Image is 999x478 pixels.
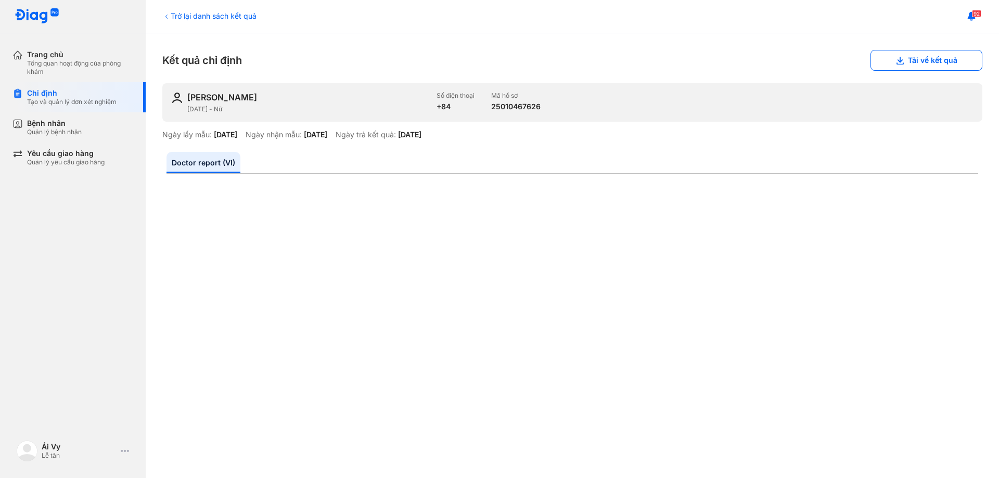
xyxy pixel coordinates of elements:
[214,130,237,139] div: [DATE]
[187,92,257,103] div: [PERSON_NAME]
[17,441,37,461] img: logo
[27,98,117,106] div: Tạo và quản lý đơn xét nghiệm
[491,92,541,100] div: Mã hồ sơ
[246,130,302,139] div: Ngày nhận mẫu:
[972,10,981,17] span: 92
[162,10,257,21] div: Trở lại danh sách kết quả
[42,442,117,451] div: Ái Vy
[162,50,982,71] div: Kết quả chỉ định
[15,8,59,24] img: logo
[27,149,105,158] div: Yêu cầu giao hàng
[42,451,117,460] div: Lễ tân
[491,102,541,111] div: 25010467626
[162,130,212,139] div: Ngày lấy mẫu:
[27,158,105,166] div: Quản lý yêu cầu giao hàng
[437,92,475,100] div: Số điện thoại
[171,92,183,104] img: user-icon
[27,88,117,98] div: Chỉ định
[336,130,396,139] div: Ngày trả kết quả:
[27,128,82,136] div: Quản lý bệnh nhân
[304,130,327,139] div: [DATE]
[27,59,133,76] div: Tổng quan hoạt động của phòng khám
[27,50,133,59] div: Trang chủ
[166,152,240,173] a: Doctor report (VI)
[398,130,421,139] div: [DATE]
[187,105,428,113] div: [DATE] - Nữ
[437,102,475,111] div: +84
[870,50,982,71] button: Tải về kết quả
[27,119,82,128] div: Bệnh nhân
